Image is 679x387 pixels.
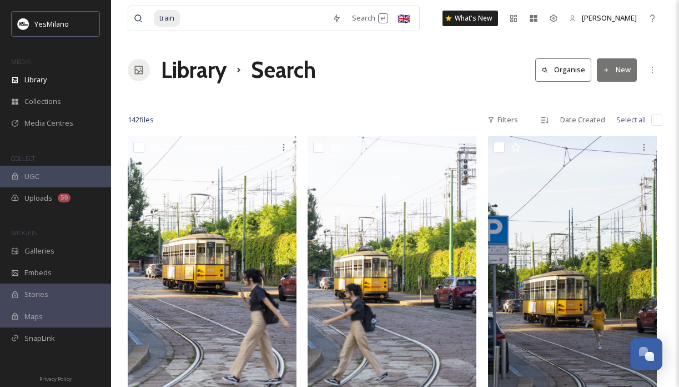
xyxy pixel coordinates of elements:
span: Uploads [24,193,52,204]
span: Stories [24,289,48,300]
span: YesMilano [34,19,69,29]
div: Date Created [555,109,611,131]
span: Library [24,75,47,85]
h1: Search [251,53,316,87]
a: Organise [535,58,597,81]
span: COLLECT [11,154,35,162]
button: Organise [535,58,591,81]
span: Privacy Policy [39,375,72,383]
span: train [154,10,180,26]
span: WIDGETS [11,229,37,237]
span: MEDIA [11,57,31,66]
a: [PERSON_NAME] [564,7,642,29]
span: [PERSON_NAME] [582,13,637,23]
img: Logo%20YesMilano%40150x.png [18,18,29,29]
span: 142 file s [128,115,154,125]
a: Library [161,53,227,87]
span: Embeds [24,267,52,278]
a: What's New [442,11,498,26]
span: Maps [24,311,43,322]
span: Galleries [24,246,54,256]
div: Search [346,7,394,29]
span: Select all [616,115,646,125]
div: Filters [482,109,524,131]
span: Media Centres [24,118,73,128]
span: Collections [24,96,61,107]
button: Open Chat [630,338,662,370]
a: Privacy Policy [39,371,72,385]
span: SnapLink [24,333,55,344]
span: UGC [24,171,39,182]
div: 🇬🇧 [394,8,414,28]
button: New [597,58,637,81]
div: 50 [58,193,71,202]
